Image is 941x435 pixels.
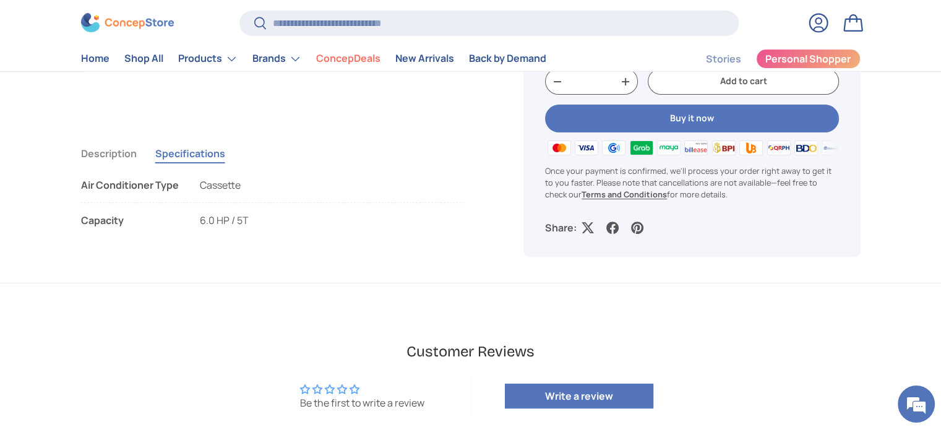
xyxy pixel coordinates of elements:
img: bdo [793,139,820,157]
a: Write a review [505,384,653,408]
a: Shop All [124,47,163,71]
a: Home [81,47,110,71]
img: ConcepStore [81,14,174,33]
div: Chat with us now [64,69,208,85]
img: metrobank [820,139,847,157]
nav: Secondary [676,46,861,71]
button: Add to cart [648,68,838,95]
span: 6.0 HP / 5T [200,213,249,227]
img: grabpay [627,139,655,157]
h2: Customer Reviews [110,342,832,363]
div: Be the first to write a review [300,396,424,410]
img: billease [682,139,710,157]
a: ConcepDeals [316,47,380,71]
img: visa [573,139,600,157]
img: bpi [710,139,737,157]
nav: Primary [81,46,546,71]
button: Specifications [155,139,225,168]
div: Air Conditioner Type [81,178,180,192]
summary: Brands [245,46,309,71]
p: Once your payment is confirmed, we'll process your order right away to get it to you faster. Plea... [545,165,838,200]
a: New Arrivals [395,47,454,71]
span: We're online! [72,136,171,261]
img: ubp [737,139,765,157]
a: Personal Shopper [756,49,861,69]
img: maya [655,139,682,157]
button: Buy it now [545,105,838,132]
a: Stories [706,47,741,71]
summary: Products [171,46,245,71]
a: Terms and Conditions [582,189,667,200]
span: Cassette [200,178,241,192]
button: Description [81,139,137,168]
p: Share: [545,220,577,235]
div: Capacity [81,213,180,228]
textarea: Type your message and hit 'Enter' [6,298,236,341]
a: Back by Demand [469,47,546,71]
div: Minimize live chat window [203,6,233,36]
img: qrph [765,139,792,157]
span: Personal Shopper [765,54,851,64]
img: master [545,139,572,157]
img: gcash [600,139,627,157]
